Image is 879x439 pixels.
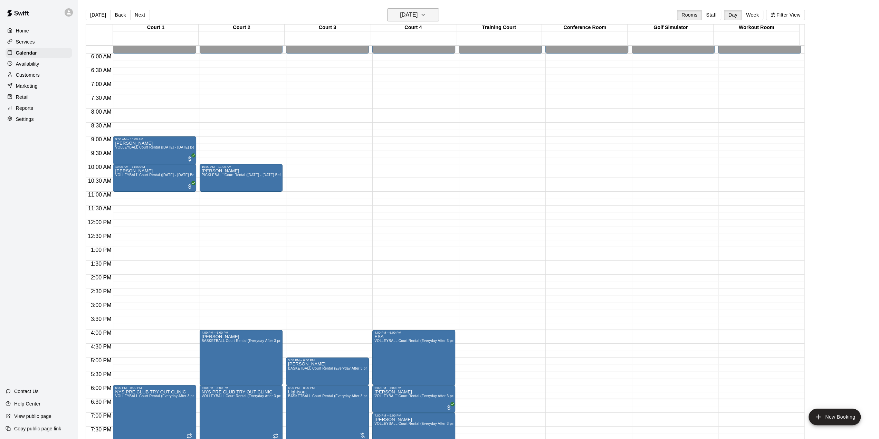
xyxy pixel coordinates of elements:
button: Rooms [677,10,702,20]
div: 6:00 PM – 8:00 PM [288,386,367,390]
a: Marketing [6,81,72,91]
button: Day [724,10,742,20]
button: Back [110,10,131,20]
span: 11:30 AM [86,206,113,211]
span: PICKLEBALL Court Rental ([DATE] - [DATE] Before 3 pm) [202,173,297,177]
span: VOLLEYBALL Court Rental (Everyday After 3 pm and All Day Weekends) [115,394,235,398]
span: 10:30 AM [86,178,113,184]
a: Customers [6,70,72,80]
span: All customers have paid [187,155,193,162]
div: Court 4 [370,25,456,31]
span: 7:30 AM [89,95,113,101]
span: 8:00 AM [89,109,113,115]
span: VOLLEYBALL Court Rental (Everyday After 3 pm and All Day Weekends) [202,394,322,398]
span: 6:30 PM [89,399,113,405]
span: VOLLEYBALL Court Rental (Everyday After 3 pm and All Day Weekends) [374,339,494,343]
div: 4:00 PM – 6:00 PM [374,331,453,334]
p: Settings [16,116,34,123]
button: [DATE] [86,10,111,20]
span: 5:00 PM [89,357,113,363]
button: Filter View [766,10,805,20]
span: 11:00 AM [86,192,113,198]
p: Copy public page link [14,425,61,432]
span: 12:30 PM [86,233,113,239]
div: Golf Simulator [628,25,713,31]
div: 4:00 PM – 6:00 PM: Tiana Vance [200,330,283,385]
div: 6:00 PM – 7:00 PM: Amaya Fuquay [372,385,455,413]
span: 9:00 AM [89,136,113,142]
p: Marketing [16,83,38,89]
button: Next [130,10,150,20]
p: Help Center [14,400,40,407]
div: Court 1 [113,25,199,31]
p: Availability [16,60,39,67]
div: 6:00 PM – 8:00 PM [202,386,280,390]
span: 4:00 PM [89,330,113,336]
div: 4:00 PM – 6:00 PM: ESA [372,330,455,385]
span: VOLLEYBALL Court Rental ([DATE] - [DATE] Before 3 pm) [115,173,211,177]
div: Court 3 [285,25,370,31]
span: BASKETBALL Court Rental (Everyday After 3 pm and All Day Weekends) [202,339,322,343]
div: 9:00 AM – 10:00 AM [115,137,194,141]
a: Calendar [6,48,72,58]
p: Reports [16,105,33,112]
button: Week [742,10,763,20]
a: Reports [6,103,72,113]
span: VOLLEYBALL Court Rental ([DATE] - [DATE] Before 3 pm) [115,145,211,149]
div: Workout Room [714,25,799,31]
div: 10:00 AM – 11:00 AM: Sandy [200,164,283,192]
span: 12:00 PM [86,219,113,225]
h6: [DATE] [400,10,418,20]
span: Recurring event [273,433,278,439]
a: Settings [6,114,72,124]
a: Services [6,37,72,47]
span: 4:30 PM [89,344,113,350]
p: Contact Us [14,388,39,395]
button: add [809,409,861,425]
div: 5:00 PM – 6:00 PM [288,359,367,362]
div: Conference Room [542,25,628,31]
span: 10:00 AM [86,164,113,170]
a: Availability [6,59,72,69]
span: 3:30 PM [89,316,113,322]
div: 6:00 PM – 8:00 PM [115,386,194,390]
div: 5:00 PM – 6:00 PM: dennis [286,357,369,385]
div: Retail [6,92,72,102]
span: VOLLEYBALL Court Rental (Everyday After 3 pm and All Day Weekends) [374,422,494,426]
div: 9:00 AM – 10:00 AM: Jim Altenburg [113,136,196,164]
span: VOLLEYBALL Court Rental (Everyday After 3 pm and All Day Weekends) [374,394,494,398]
p: Home [16,27,29,34]
span: 9:30 AM [89,150,113,156]
span: 2:00 PM [89,275,113,280]
p: View public page [14,413,51,420]
span: BASKETBALL Court Rental (Everyday After 3 pm and All Day Weekends) [288,366,408,370]
span: 6:00 PM [89,385,113,391]
span: 2:30 PM [89,288,113,294]
button: [DATE] [387,8,439,21]
div: 4:00 PM – 6:00 PM [202,331,280,334]
div: 10:00 AM – 11:00 AM: Jim Altenburg [113,164,196,192]
a: Home [6,26,72,36]
div: 7:00 PM – 9:00 PM [374,414,453,417]
span: Recurring event [187,433,192,439]
span: 6:30 AM [89,67,113,73]
span: 3:00 PM [89,302,113,308]
span: 8:30 AM [89,123,113,128]
div: Training Court [456,25,542,31]
div: 6:00 PM – 7:00 PM [374,386,453,390]
div: Court 2 [199,25,284,31]
div: 10:00 AM – 11:00 AM [115,165,194,169]
div: 10:00 AM – 11:00 AM [202,165,280,169]
span: 7:30 PM [89,427,113,432]
span: 5:30 PM [89,371,113,377]
p: Calendar [16,49,37,56]
span: BASKETBALL Court Rental (Everyday After 3 pm and All Day Weekends) [288,394,408,398]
